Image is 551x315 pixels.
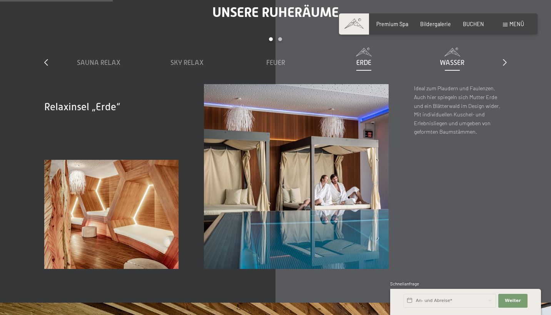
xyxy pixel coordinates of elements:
[440,59,464,66] span: Wasser
[266,59,285,66] span: Feuer
[509,21,524,27] span: Menü
[505,298,521,304] span: Weiter
[420,21,451,27] a: Bildergalerie
[498,294,528,308] button: Weiter
[77,59,120,66] span: Sauna Relax
[212,4,339,20] span: Unsere Ruheräume
[278,37,282,41] div: Carousel Page 2
[204,84,389,269] img: Ein Wellness-Urlaub in Südtirol – 7.700 m² Spa, 10 Saunen
[463,21,484,27] a: BUCHEN
[414,84,506,136] p: Ideal zum Plaudern und Faulenzen. Auch hier spiegeln sich Mutter Erde und ein Blätterwald im Desi...
[269,37,273,41] div: Carousel Page 1 (Current Slide)
[376,21,408,27] a: Premium Spa
[390,281,419,286] span: Schnellanfrage
[55,37,496,48] div: Carousel Pagination
[170,59,204,66] span: Sky Relax
[44,101,120,113] span: Relaxinsel „Erde“
[356,59,371,66] span: Erde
